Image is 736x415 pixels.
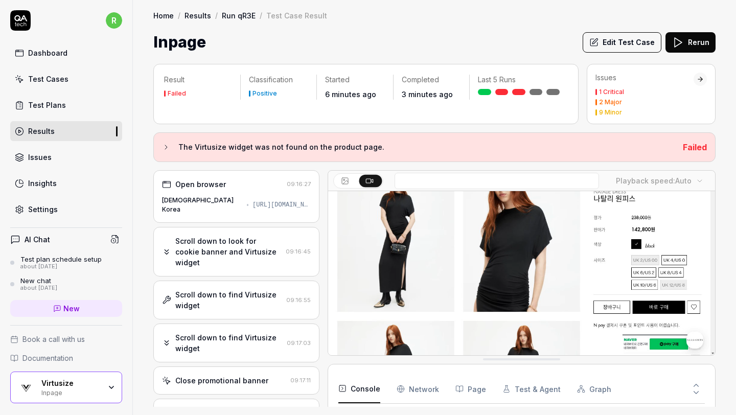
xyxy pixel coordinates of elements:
div: Test plan schedule setup [20,255,102,263]
p: Classification [249,75,308,85]
div: Open browser [175,179,226,190]
div: Issues [595,73,694,83]
p: Result [164,75,232,85]
button: Console [338,375,380,403]
div: Settings [28,204,58,215]
a: Test Plans [10,95,122,115]
div: Issues [28,152,52,163]
time: 09:16:27 [287,180,311,188]
time: 3 minutes ago [402,90,453,99]
button: r [106,10,122,31]
time: 6 minutes ago [325,90,376,99]
span: Documentation [22,353,73,363]
img: Virtusize Logo [17,378,35,397]
time: 09:16:55 [286,296,311,304]
div: Dashboard [28,48,67,58]
button: Graph [577,375,611,403]
div: Virtusize [41,379,101,388]
div: / [215,10,218,20]
div: Scroll down to find Virtusize widget [175,289,282,311]
div: 9 Minor [599,109,622,116]
button: Network [397,375,439,403]
a: Test Cases [10,69,122,89]
a: New chatabout [DATE] [10,276,122,292]
div: Test Case Result [266,10,327,20]
a: Results [185,10,211,20]
p: Completed [402,75,461,85]
h1: Inpage [153,31,206,54]
div: Scroll down to find Virtusize widget [175,332,283,354]
div: [DEMOGRAPHIC_DATA] Korea [162,196,243,214]
div: Close promotional banner [175,375,268,386]
button: Edit Test Case [583,32,661,53]
a: Issues [10,147,122,167]
div: [URL][DOMAIN_NAME] [252,200,311,210]
div: Playback speed: [616,175,692,186]
p: Started [325,75,384,85]
a: Documentation [10,353,122,363]
h4: AI Chat [25,234,50,245]
span: Book a call with us [22,334,85,344]
div: about [DATE] [20,263,102,270]
a: Dashboard [10,43,122,63]
a: Book a call with us [10,334,122,344]
div: 2 Major [599,99,622,105]
div: Insights [28,178,57,189]
div: / [178,10,180,20]
button: Test & Agent [502,375,561,403]
div: Inpage [41,388,101,396]
a: New [10,300,122,317]
div: Positive [252,90,277,97]
div: Scroll down to look for cookie banner and Virtusize widget [175,236,282,268]
button: The Virtusize widget was not found on the product page. [162,141,675,153]
a: Test plan schedule setupabout [DATE] [10,255,122,270]
time: 09:16:45 [286,248,311,255]
div: about [DATE] [20,285,57,292]
a: Run qR3E [222,10,256,20]
span: r [106,12,122,29]
time: 09:17:03 [287,339,311,347]
div: Test Cases [28,74,68,84]
div: / [260,10,262,20]
button: Page [455,375,486,403]
a: Results [10,121,122,141]
button: Rerun [665,32,716,53]
div: 1 Critical [599,89,624,95]
div: Test Plans [28,100,66,110]
div: Failed [168,90,186,97]
h3: The Virtusize widget was not found on the product page. [178,141,675,153]
div: Results [28,126,55,136]
a: Insights [10,173,122,193]
a: Settings [10,199,122,219]
span: New [63,303,80,314]
a: Home [153,10,174,20]
button: Virtusize LogoVirtusizeInpage [10,372,122,403]
time: 09:17:11 [290,377,311,384]
div: New chat [20,276,57,285]
p: Last 5 Runs [478,75,560,85]
span: Failed [683,142,707,152]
